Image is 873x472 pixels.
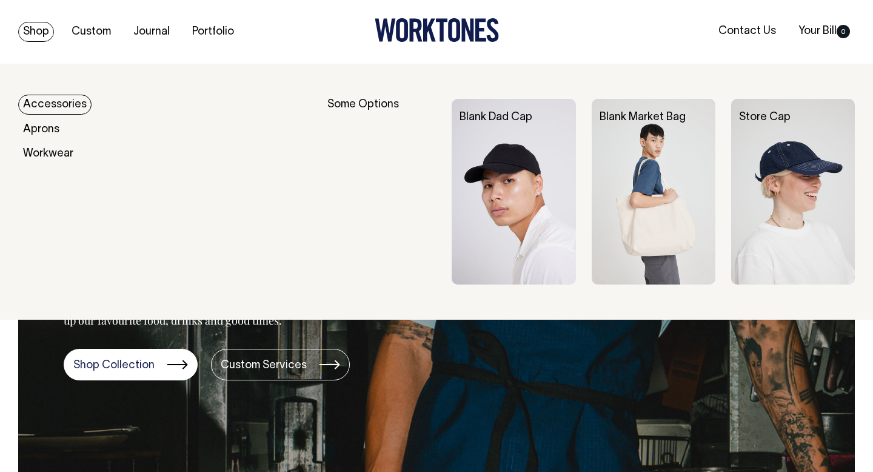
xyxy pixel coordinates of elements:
[18,120,64,140] a: Aprons
[739,112,791,123] a: Store Cap
[460,112,532,123] a: Blank Dad Cap
[592,99,715,285] img: Blank Market Bag
[794,21,855,41] a: Your Bill0
[327,99,436,285] div: Some Options
[600,112,686,123] a: Blank Market Bag
[129,22,175,42] a: Journal
[731,99,855,285] img: Store Cap
[837,25,850,38] span: 0
[64,349,198,380] a: Shop Collection
[18,144,78,164] a: Workwear
[452,99,575,285] img: Blank Dad Cap
[18,22,54,42] a: Shop
[67,22,116,42] a: Custom
[714,21,781,41] a: Contact Us
[187,22,239,42] a: Portfolio
[211,349,350,380] a: Custom Services
[18,95,92,115] a: Accessories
